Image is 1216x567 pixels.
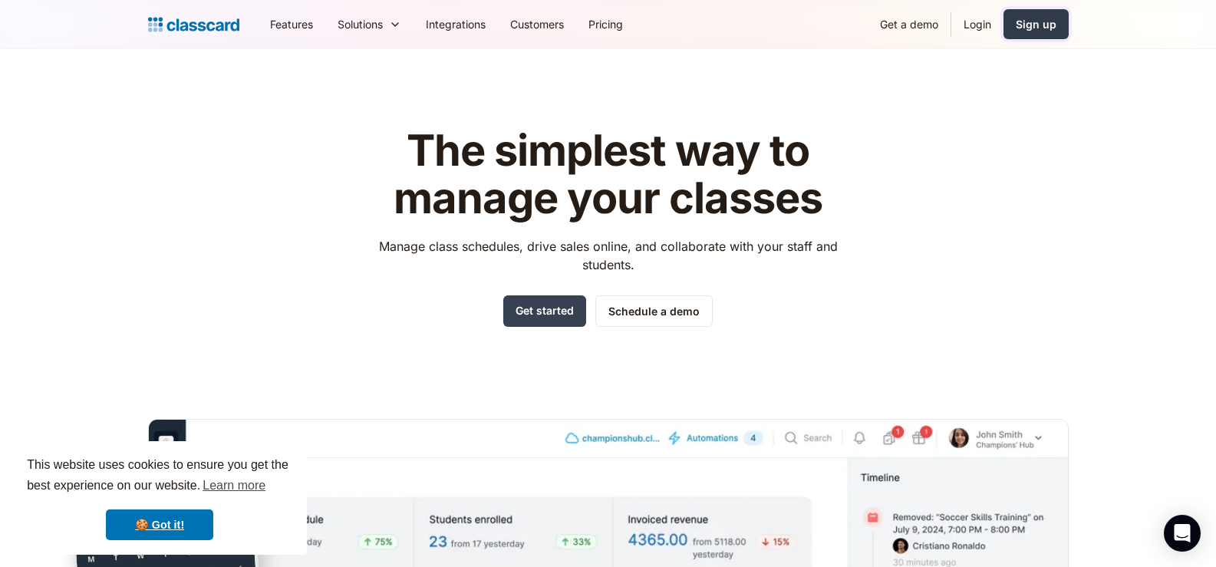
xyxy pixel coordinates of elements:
a: Logo [148,14,239,35]
div: cookieconsent [12,441,307,555]
a: Features [258,7,325,41]
a: Get a demo [868,7,951,41]
a: Login [951,7,1003,41]
p: Manage class schedules, drive sales online, and collaborate with your staff and students. [364,237,852,274]
a: Pricing [576,7,635,41]
div: Sign up [1016,16,1056,32]
div: Solutions [325,7,414,41]
a: learn more about cookies [200,474,268,497]
a: dismiss cookie message [106,509,213,540]
a: Sign up [1003,9,1069,39]
span: This website uses cookies to ensure you get the best experience on our website. [27,456,292,497]
div: Open Intercom Messenger [1164,515,1201,552]
a: Schedule a demo [595,295,713,327]
a: Get started [503,295,586,327]
a: Integrations [414,7,498,41]
a: Customers [498,7,576,41]
h1: The simplest way to manage your classes [364,127,852,222]
div: Solutions [338,16,383,32]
